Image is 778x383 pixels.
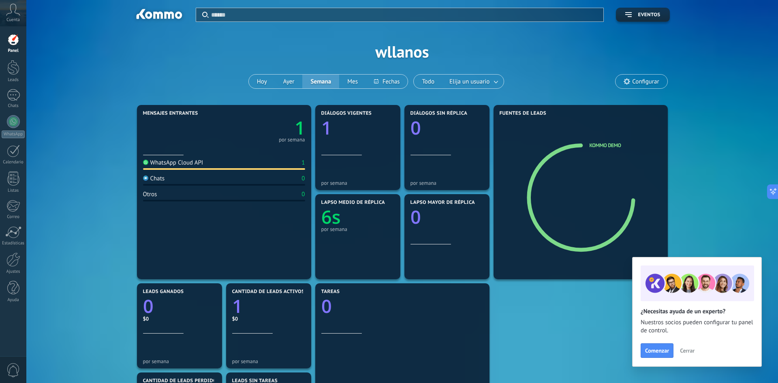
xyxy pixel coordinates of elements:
[321,294,332,319] text: 0
[249,75,275,88] button: Hoy
[279,138,305,142] div: por semana
[6,17,20,23] span: Cuenta
[143,315,216,322] div: $0
[143,175,148,181] img: Chats
[2,214,25,220] div: Correo
[2,48,25,53] div: Panel
[410,180,483,186] div: por semana
[321,111,372,116] span: Diálogos vigentes
[143,294,216,319] a: 0
[339,75,366,88] button: Mes
[321,180,394,186] div: por semana
[232,358,305,364] div: por semana
[645,348,669,353] span: Comenzar
[321,226,394,232] div: por semana
[638,12,660,18] span: Eventos
[448,76,491,87] span: Elija un usuario
[641,308,753,315] h2: ¿Necesitas ayuda de un experto?
[143,159,203,167] div: WhatsApp Cloud API
[275,75,303,88] button: Ayer
[616,8,669,22] button: Eventos
[632,78,659,85] span: Configurar
[2,131,25,138] div: WhatsApp
[2,297,25,303] div: Ayuda
[2,241,25,246] div: Estadísticas
[295,116,305,140] text: 1
[143,175,165,182] div: Chats
[410,116,421,140] text: 0
[143,111,198,116] span: Mensajes entrantes
[2,103,25,109] div: Chats
[641,343,673,358] button: Comenzar
[321,289,340,295] span: Tareas
[410,200,475,205] span: Lapso mayor de réplica
[301,175,305,182] div: 0
[143,289,184,295] span: Leads ganados
[680,348,695,353] span: Cerrar
[366,75,408,88] button: Fechas
[232,315,305,322] div: $0
[590,142,621,149] a: Kommo Demo
[301,159,305,167] div: 1
[2,160,25,165] div: Calendario
[321,116,332,140] text: 1
[676,344,698,357] button: Cerrar
[232,289,305,295] span: Cantidad de leads activos
[224,116,305,140] a: 1
[2,188,25,193] div: Listas
[143,358,216,364] div: por semana
[232,294,243,319] text: 1
[321,205,341,229] text: 6s
[321,200,385,205] span: Lapso medio de réplica
[2,77,25,83] div: Leads
[414,75,442,88] button: Todo
[232,294,305,319] a: 1
[410,205,421,229] text: 0
[2,269,25,274] div: Ajustes
[143,190,157,198] div: Otros
[410,111,468,116] span: Diálogos sin réplica
[442,75,504,88] button: Elija un usuario
[500,111,547,116] span: Fuentes de leads
[143,294,154,319] text: 0
[302,75,339,88] button: Semana
[143,160,148,165] img: WhatsApp Cloud API
[321,294,483,319] a: 0
[301,190,305,198] div: 0
[641,319,753,335] span: Nuestros socios pueden configurar tu panel de control.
